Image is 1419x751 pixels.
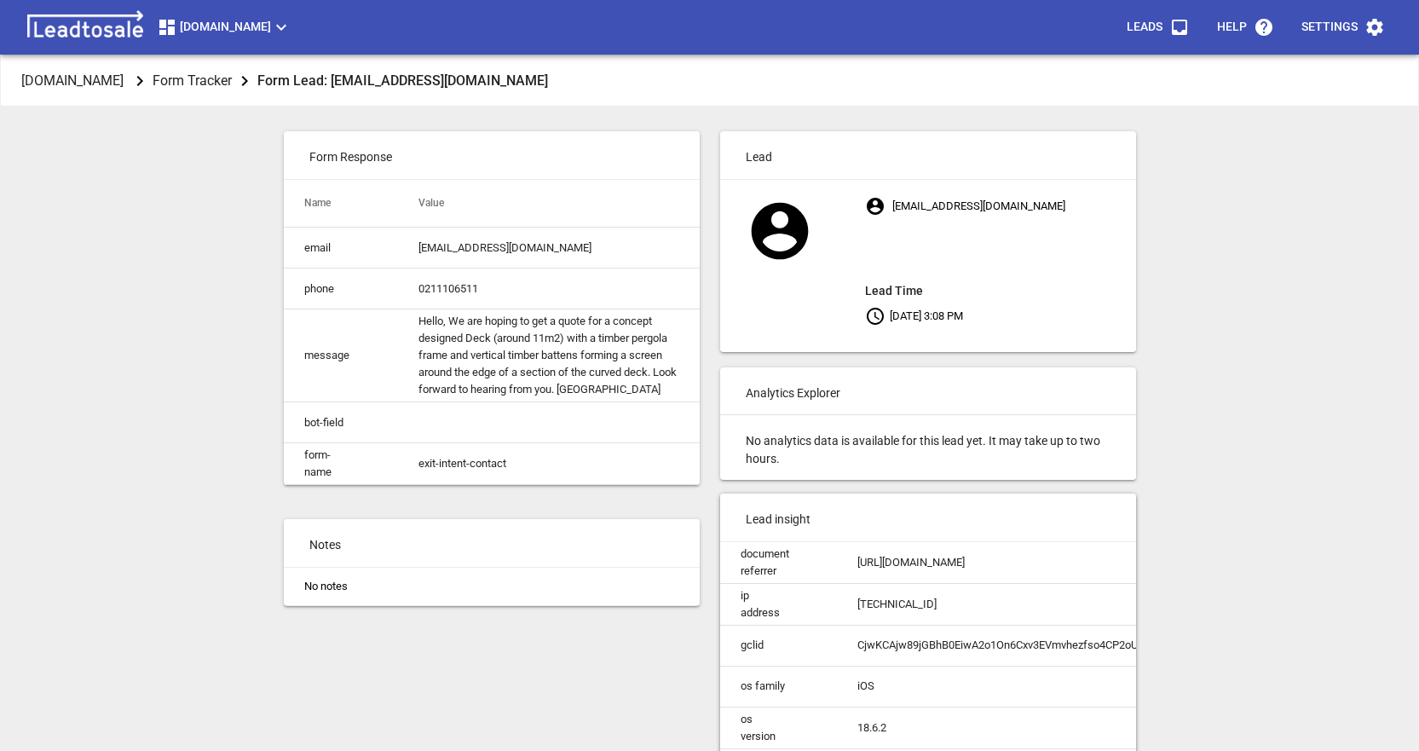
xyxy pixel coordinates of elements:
[720,494,1136,541] p: Lead insight
[284,180,398,228] th: Name
[284,269,398,309] td: phone
[398,269,700,309] td: 0211106511
[720,625,837,666] td: gclid
[720,542,837,584] td: document referrer
[865,306,885,326] svg: Your local time
[398,443,700,485] td: exit-intent-contact
[1217,19,1247,36] p: Help
[720,666,837,707] td: os family
[284,309,398,402] td: message
[1301,19,1358,36] p: Settings
[284,228,398,269] td: email
[284,443,398,485] td: form-name
[720,415,1136,480] p: No analytics data is available for this lead yet. It may take up to two hours.
[20,10,150,44] img: logo
[398,228,700,269] td: [EMAIL_ADDRESS][DOMAIN_NAME]
[398,180,700,228] th: Value
[720,583,837,625] td: ip address
[157,17,291,38] span: [DOMAIN_NAME]
[865,191,1135,331] p: [EMAIL_ADDRESS][DOMAIN_NAME] [DATE] 3:08 PM
[21,71,124,90] p: [DOMAIN_NAME]
[720,367,1136,415] p: Analytics Explorer
[720,707,837,748] td: os version
[284,568,700,605] li: No notes
[284,519,700,567] p: Notes
[720,131,1136,179] p: Lead
[1127,19,1162,36] p: Leads
[284,131,700,179] p: Form Response
[257,69,548,92] aside: Form Lead: [EMAIL_ADDRESS][DOMAIN_NAME]
[398,309,700,402] td: Hello, We are hoping to get a quote for a concept designed Deck (around 11m2) with a timber pergo...
[865,280,1135,301] aside: Lead Time
[284,402,398,443] td: bot-field
[150,10,298,44] button: [DOMAIN_NAME]
[153,71,232,90] p: Form Tracker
